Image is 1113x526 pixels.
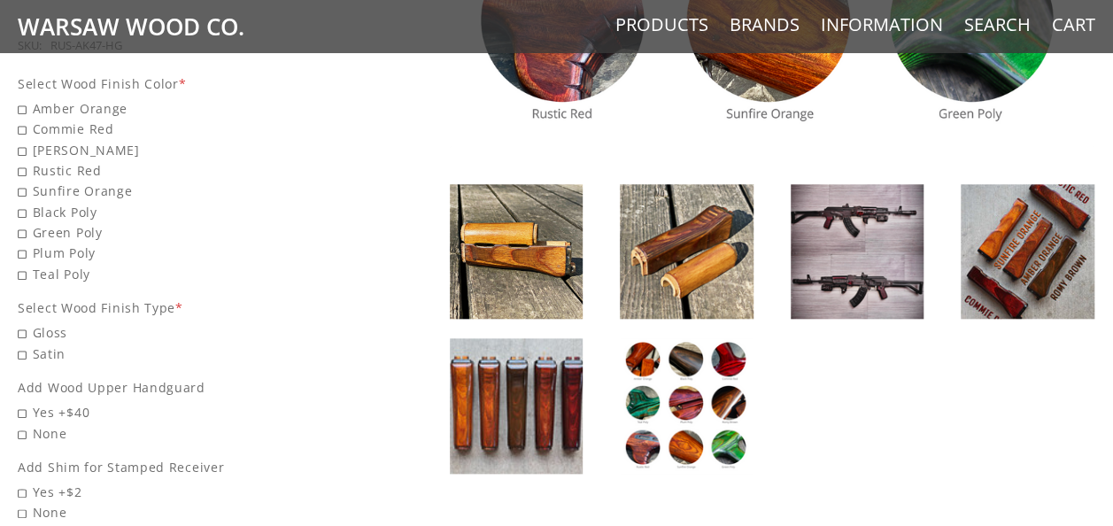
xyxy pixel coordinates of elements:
[18,322,356,343] span: Gloss
[18,98,356,119] span: Amber Orange
[450,338,584,474] img: Russian AK47 Handguard
[620,338,754,474] img: Russian AK47 Handguard
[964,13,1031,36] a: Search
[18,502,356,522] span: None
[18,298,356,318] div: Select Wood Finish Type
[18,243,356,263] span: Plum Poly
[18,457,356,477] div: Add Shim for Stamped Receiver
[18,73,356,94] div: Select Wood Finish Color
[18,181,356,201] span: Sunfire Orange
[18,140,356,160] span: [PERSON_NAME]
[18,119,356,139] span: Commie Red
[18,160,356,181] span: Rustic Red
[18,423,356,444] span: None
[18,377,356,398] div: Add Wood Upper Handguard
[18,202,356,222] span: Black Poly
[18,222,356,243] span: Green Poly
[791,184,924,320] img: Russian AK47 Handguard
[821,13,943,36] a: Information
[18,482,356,502] span: Yes +$2
[961,184,1094,320] img: Russian AK47 Handguard
[620,184,754,320] img: Russian AK47 Handguard
[18,344,356,364] span: Satin
[1052,13,1095,36] a: Cart
[450,184,584,320] img: Russian AK47 Handguard
[18,402,356,422] span: Yes +$40
[615,13,708,36] a: Products
[18,264,356,284] span: Teal Poly
[730,13,800,36] a: Brands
